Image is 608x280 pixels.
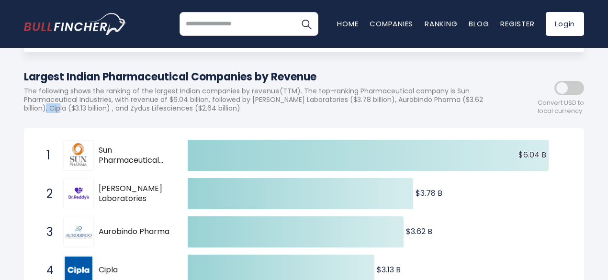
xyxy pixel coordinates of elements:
text: $3.13 B [377,264,401,275]
span: [PERSON_NAME] Laboratories [99,184,171,204]
a: Blog [469,19,489,29]
p: The following shows the ranking of the largest Indian companies by revenue(TTM). The top-ranking ... [24,87,498,113]
a: Home [337,19,358,29]
text: $6.04 B [518,149,546,160]
span: 1 [42,147,51,164]
a: Login [546,12,584,36]
text: $3.62 B [406,226,432,237]
a: Go to homepage [24,13,127,35]
a: Ranking [425,19,457,29]
span: 2 [42,186,51,202]
h1: Largest Indian Pharmaceutical Companies by Revenue [24,69,498,85]
span: 3 [42,224,51,240]
span: 4 [42,262,51,279]
img: bullfincher logo [24,13,127,35]
text: $3.78 B [416,188,442,199]
span: Sun Pharmaceutical Industries [99,146,171,166]
button: Search [294,12,318,36]
img: Dr. Reddy's Laboratories [65,180,92,208]
img: Aurobindo Pharma [65,218,92,246]
span: Convert USD to local currency [538,99,584,115]
a: Companies [370,19,413,29]
img: Sun Pharmaceutical Industries [65,142,92,169]
span: Cipla [99,265,171,275]
a: Register [500,19,534,29]
span: Aurobindo Pharma [99,227,171,237]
